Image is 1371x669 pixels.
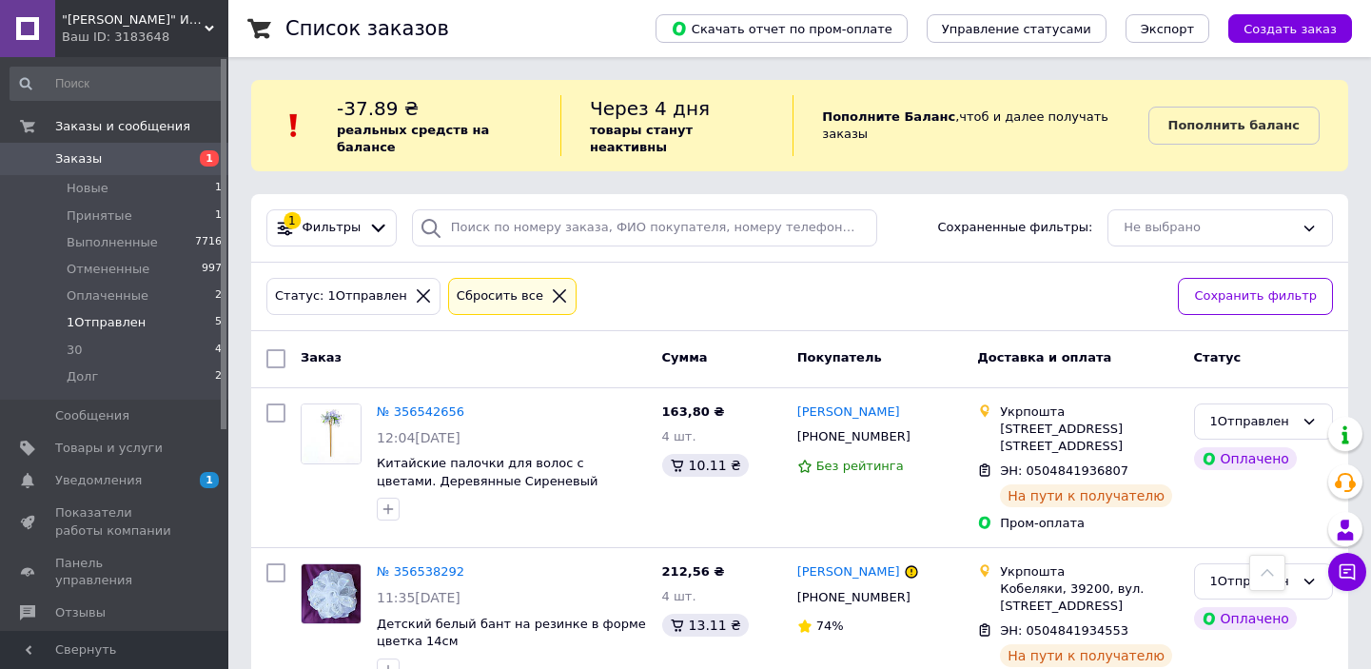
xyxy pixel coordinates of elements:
[1124,218,1294,238] div: Не выбрано
[55,504,176,539] span: Показатели работы компании
[590,97,710,120] span: Через 4 дня
[662,589,696,603] span: 4 шт.
[55,472,142,489] span: Уведомления
[377,564,464,579] a: № 356538292
[67,342,83,359] span: 30
[816,619,844,633] span: 74%
[942,22,1091,36] span: Управление статусами
[1228,14,1352,43] button: Создать заказ
[67,207,132,225] span: Принятые
[1000,515,1178,532] div: Пром-оплата
[662,614,749,637] div: 13.11 ₴
[927,14,1107,43] button: Управление статусами
[10,67,224,101] input: Поиск
[797,403,900,422] a: [PERSON_NAME]
[377,617,646,649] a: Детский белый бант на резинке в форме цветка 14см
[215,207,222,225] span: 1
[1141,22,1194,36] span: Экспорт
[1178,278,1333,315] button: Сохранить фильтр
[301,403,362,464] a: Фото товару
[301,350,342,364] span: Заказ
[377,456,598,488] a: Китайские палочки для волос с цветами. Деревянные Сиреневый
[816,459,904,473] span: Без рейтинга
[337,123,489,154] b: реальных средств на балансе
[1000,463,1128,478] span: ЭН: 0504841936807
[302,404,361,463] img: Фото товару
[303,219,362,237] span: Фильтры
[590,123,693,154] b: товары станут неактивны
[280,111,308,140] img: :exclamation:
[1168,118,1300,132] b: Пополнить баланс
[215,342,222,359] span: 4
[377,590,460,605] span: 11:35[DATE]
[67,368,98,385] span: Долг
[793,424,914,449] div: [PHONE_NUMBER]
[337,97,419,120] span: -37.89 ₴
[1194,286,1317,306] span: Сохранить фильтр
[1000,421,1178,455] div: [STREET_ADDRESS] [STREET_ADDRESS]
[662,454,749,477] div: 10.11 ₴
[55,555,176,589] span: Панель управления
[377,404,464,419] a: № 356542656
[938,219,1093,237] span: Сохраненные фильтры:
[797,350,882,364] span: Покупатель
[62,29,228,46] div: Ваш ID: 3183648
[1148,107,1320,145] a: Пополнить баланс
[1126,14,1209,43] button: Экспорт
[671,20,892,37] span: Скачать отчет по пром-оплате
[656,14,908,43] button: Скачать отчет по пром-оплате
[977,350,1111,364] span: Доставка и оплата
[55,604,106,621] span: Отзывы
[797,563,900,581] a: [PERSON_NAME]
[1000,580,1178,615] div: Кобеляки, 39200, вул. [STREET_ADDRESS]
[662,429,696,443] span: 4 шт.
[301,563,362,624] a: Фото товару
[215,368,222,385] span: 2
[1210,572,1294,592] div: 1Отправлен
[55,150,102,167] span: Заказы
[67,180,108,197] span: Новые
[1000,623,1128,638] span: ЭН: 0504841934553
[822,109,955,124] b: Пополните Баланс
[1000,403,1178,421] div: Укрпошта
[67,314,146,331] span: 1Отправлен
[1328,553,1366,591] button: Чат с покупателем
[793,95,1147,156] div: , чтоб и далее получать заказы
[215,314,222,331] span: 5
[1000,563,1178,580] div: Укрпошта
[215,180,222,197] span: 1
[62,11,205,29] span: "Тетянка" Интернет-магазин
[1210,412,1294,432] div: 1Отправлен
[1000,484,1172,507] div: На пути к получателю
[284,212,301,229] div: 1
[453,286,547,306] div: Сбросить все
[67,287,148,305] span: Оплаченные
[377,430,460,445] span: 12:04[DATE]
[200,472,219,488] span: 1
[662,350,708,364] span: Сумма
[215,287,222,305] span: 2
[302,564,361,623] img: Фото товару
[195,234,222,251] span: 7716
[412,209,877,246] input: Поиск по номеру заказа, ФИО покупателя, номеру телефона, Email, номеру накладной
[793,585,914,610] div: [PHONE_NUMBER]
[662,404,725,419] span: 163,80 ₴
[55,440,163,457] span: Товары и услуги
[1194,350,1242,364] span: Статус
[1194,447,1297,470] div: Оплачено
[271,286,411,306] div: Статус: 1Отправлен
[67,261,149,278] span: Отмененные
[1194,607,1297,630] div: Оплачено
[55,407,129,424] span: Сообщения
[1000,644,1172,667] div: На пути к получателю
[1244,22,1337,36] span: Создать заказ
[67,234,158,251] span: Выполненные
[202,261,222,278] span: 997
[285,17,449,40] h1: Список заказов
[1209,21,1352,35] a: Создать заказ
[662,564,725,579] span: 212,56 ₴
[55,118,190,135] span: Заказы и сообщения
[200,150,219,167] span: 1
